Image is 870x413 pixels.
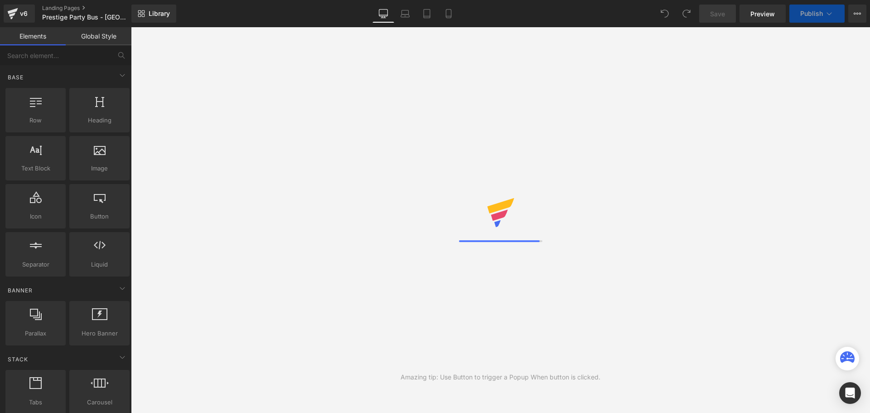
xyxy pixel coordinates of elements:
button: Undo [656,5,674,23]
span: Prestige Party Bus - [GEOGRAPHIC_DATA] [42,14,129,21]
a: Mobile [438,5,459,23]
a: New Library [131,5,176,23]
span: Text Block [8,164,63,173]
span: Icon [8,212,63,221]
div: v6 [18,8,29,19]
a: Laptop [394,5,416,23]
a: Preview [739,5,786,23]
a: v6 [4,5,35,23]
span: Image [72,164,127,173]
span: Button [72,212,127,221]
a: Desktop [372,5,394,23]
span: Publish [800,10,823,17]
div: Open Intercom Messenger [839,382,861,404]
span: Row [8,116,63,125]
div: Amazing tip: Use Button to trigger a Popup When button is clicked. [401,372,600,382]
a: Landing Pages [42,5,146,12]
span: Liquid [72,260,127,269]
span: Parallax [8,329,63,338]
a: Tablet [416,5,438,23]
button: More [848,5,866,23]
span: Banner [7,286,34,295]
span: Tabs [8,398,63,407]
span: Carousel [72,398,127,407]
button: Publish [789,5,845,23]
span: Base [7,73,24,82]
span: Save [710,9,725,19]
span: Preview [750,9,775,19]
span: Separator [8,260,63,269]
span: Stack [7,355,29,364]
a: Global Style [66,27,131,45]
span: Hero Banner [72,329,127,338]
span: Library [149,10,170,18]
span: Heading [72,116,127,125]
button: Redo [677,5,696,23]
